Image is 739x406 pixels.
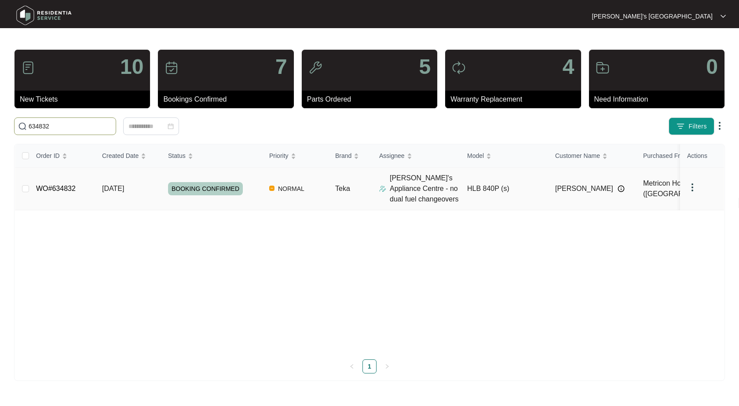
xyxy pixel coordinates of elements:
td: HLB 840P (s) [460,168,548,210]
span: Metricon Homes ([GEOGRAPHIC_DATA]) [643,179,721,198]
th: Brand [328,144,372,168]
li: Previous Page [345,359,359,373]
img: residentia service logo [13,2,75,29]
img: icon [165,61,179,75]
span: Order ID [36,151,60,161]
img: Info icon [618,185,625,192]
img: icon [21,61,35,75]
button: right [380,359,394,373]
th: Assignee [372,144,460,168]
img: icon [452,61,466,75]
img: dropdown arrow [687,182,698,193]
span: Priority [269,151,289,161]
button: left [345,359,359,373]
p: New Tickets [20,94,150,105]
img: icon [596,61,610,75]
li: Next Page [380,359,394,373]
img: dropdown arrow [714,121,725,131]
span: right [384,364,390,369]
th: Status [161,144,262,168]
img: dropdown arrow [721,14,726,18]
button: filter iconFilters [669,117,714,135]
a: 1 [363,360,376,373]
span: BOOKING CONFIRMED [168,182,243,195]
span: Assignee [379,151,405,161]
p: 0 [706,56,718,77]
th: Customer Name [548,144,636,168]
th: Model [460,144,548,168]
th: Order ID [29,144,95,168]
th: Actions [680,144,724,168]
p: 10 [120,56,143,77]
th: Purchased From [636,144,724,168]
p: [PERSON_NAME]'s Appliance Centre - no dual fuel changeovers [390,173,460,205]
th: Created Date [95,144,161,168]
img: Assigner Icon [379,185,386,192]
p: Bookings Confirmed [163,94,293,105]
span: Model [467,151,484,161]
span: [PERSON_NAME] [555,183,613,194]
p: 7 [275,56,287,77]
p: 5 [419,56,431,77]
span: NORMAL [274,183,308,194]
img: filter icon [676,122,685,131]
p: 4 [563,56,574,77]
a: WO#634832 [36,185,76,192]
span: Filters [688,122,707,131]
li: 1 [362,359,377,373]
span: Teka [335,185,350,192]
img: search-icon [18,122,27,131]
span: Created Date [102,151,139,161]
p: Warranty Replacement [450,94,581,105]
span: Status [168,151,186,161]
img: Vercel Logo [269,186,274,191]
th: Priority [262,144,328,168]
span: [DATE] [102,185,124,192]
img: icon [308,61,322,75]
p: Need Information [594,94,724,105]
input: Search by Order Id, Assignee Name, Customer Name, Brand and Model [29,121,112,131]
p: Parts Ordered [307,94,437,105]
span: Purchased From [643,151,688,161]
p: [PERSON_NAME]'s [GEOGRAPHIC_DATA] [592,12,713,21]
span: Customer Name [555,151,600,161]
span: Brand [335,151,351,161]
span: left [349,364,355,369]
